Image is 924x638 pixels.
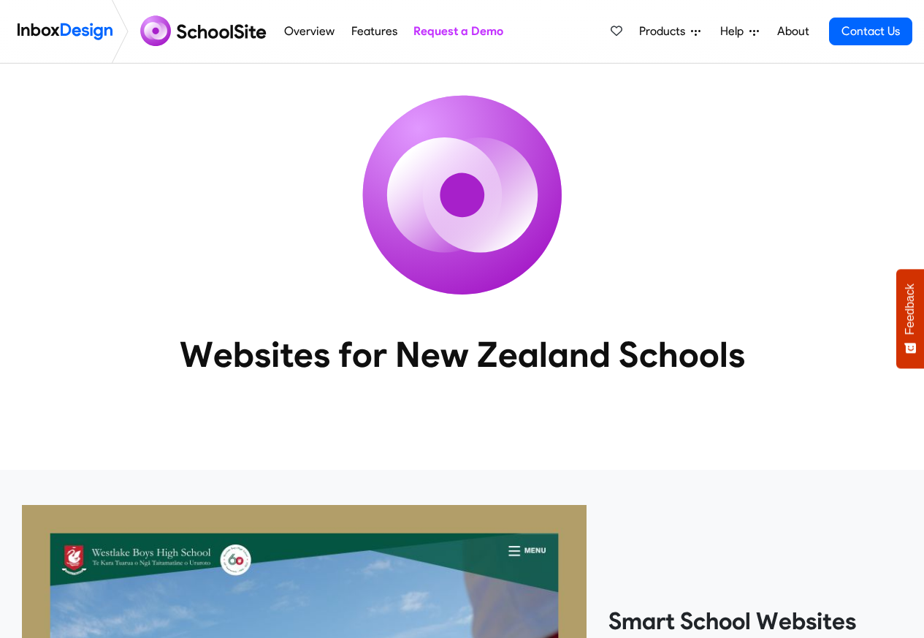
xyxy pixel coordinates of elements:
[134,14,276,49] img: schoolsite logo
[773,17,813,46] a: About
[347,17,401,46] a: Features
[829,18,912,45] a: Contact Us
[608,607,902,636] heading: Smart School Websites
[331,64,594,327] img: icon_schoolsite.svg
[280,17,339,46] a: Overview
[633,17,706,46] a: Products
[720,23,749,40] span: Help
[904,284,917,335] span: Feedback
[115,333,809,376] heading: Websites for New Zealand Schools
[639,23,691,40] span: Products
[409,17,507,46] a: Request a Demo
[896,269,924,368] button: Feedback - Show survey
[714,17,765,46] a: Help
